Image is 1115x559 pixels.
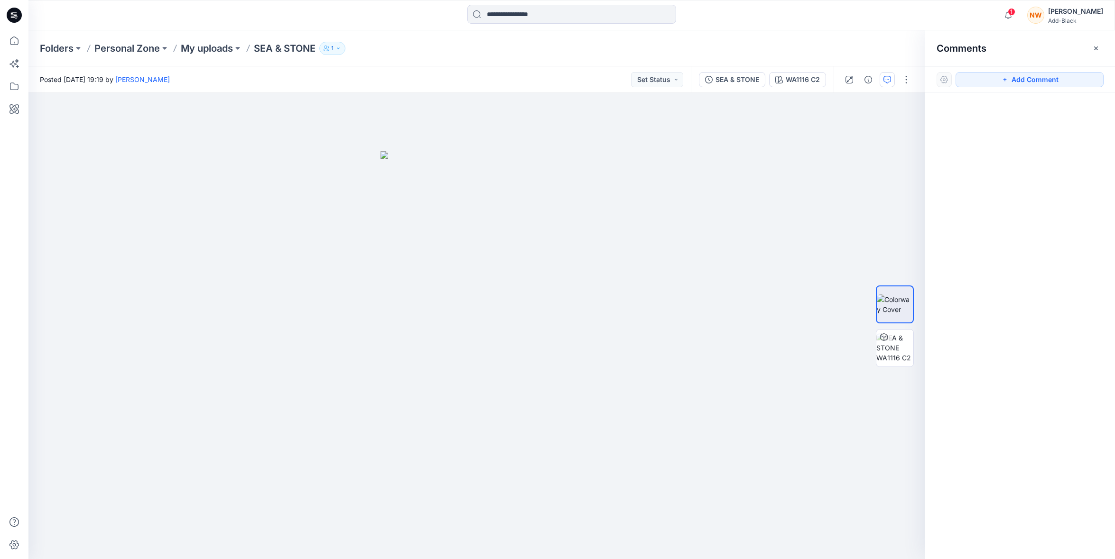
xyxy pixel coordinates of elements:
p: SEA & STONE [254,42,316,55]
a: [PERSON_NAME] [115,75,170,83]
div: WA1116 C2 [786,74,820,85]
a: Personal Zone [94,42,160,55]
button: SEA & STONE [699,72,765,87]
span: Posted [DATE] 19:19 by [40,74,170,84]
button: 1 [319,42,345,55]
span: 1 [1008,8,1015,16]
div: SEA & STONE [715,74,759,85]
p: 1 [331,43,334,54]
div: NW [1027,7,1044,24]
div: Add-Black [1048,17,1103,24]
a: Folders [40,42,74,55]
img: SEA & STONE WA1116 C2 [876,333,913,363]
button: WA1116 C2 [769,72,826,87]
div: [PERSON_NAME] [1048,6,1103,17]
button: Add Comment [956,72,1104,87]
img: Colorway Cover [877,294,913,314]
h2: Comments [937,43,986,54]
a: My uploads [181,42,233,55]
button: Details [861,72,876,87]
